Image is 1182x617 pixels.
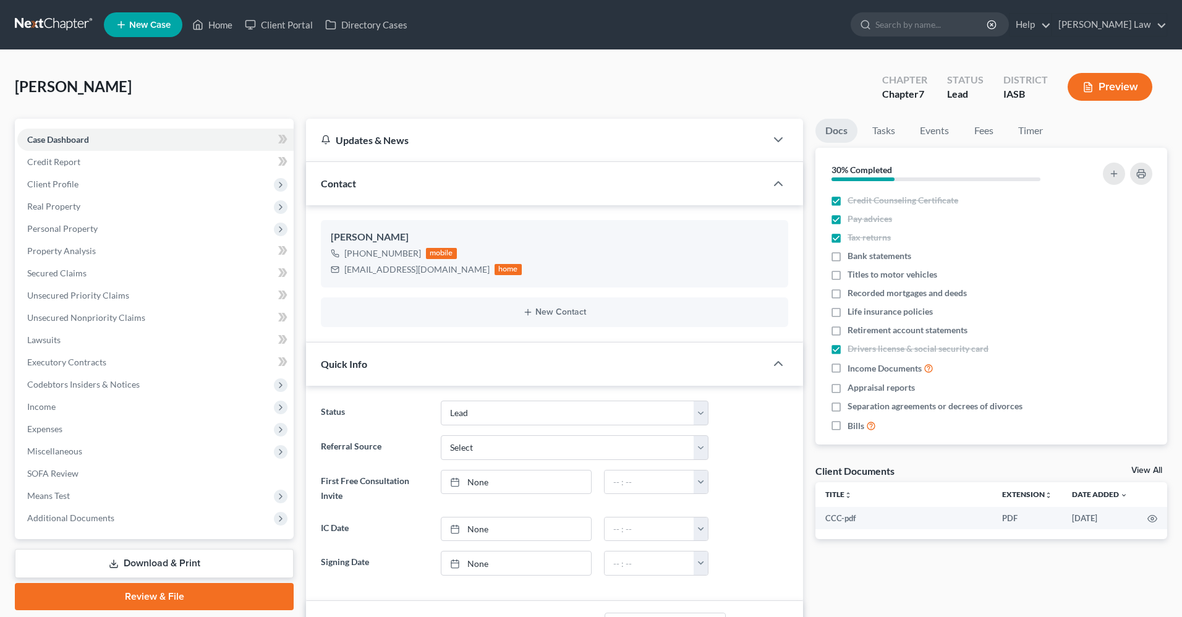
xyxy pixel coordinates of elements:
[947,73,984,87] div: Status
[910,119,959,143] a: Events
[331,230,778,245] div: [PERSON_NAME]
[1062,507,1137,529] td: [DATE]
[319,14,414,36] a: Directory Cases
[27,490,70,501] span: Means Test
[862,119,905,143] a: Tasks
[186,14,239,36] a: Home
[27,156,80,167] span: Credit Report
[875,13,989,36] input: Search by name...
[848,343,989,355] span: Drivers license & social security card
[848,381,915,394] span: Appraisal reports
[844,491,852,499] i: unfold_more
[344,263,490,276] div: [EMAIL_ADDRESS][DOMAIN_NAME]
[17,462,294,485] a: SOFA Review
[848,400,1023,412] span: Separation agreements or decrees of divorces
[27,334,61,345] span: Lawsuits
[426,248,457,259] div: mobile
[605,551,694,575] input: -- : --
[321,134,751,147] div: Updates & News
[1003,87,1048,101] div: IASB
[605,517,694,541] input: -- : --
[815,119,857,143] a: Docs
[1068,73,1152,101] button: Preview
[27,423,62,434] span: Expenses
[315,435,435,460] label: Referral Source
[27,312,145,323] span: Unsecured Nonpriority Claims
[1008,119,1053,143] a: Timer
[27,179,79,189] span: Client Profile
[15,77,132,95] span: [PERSON_NAME]
[815,464,895,477] div: Client Documents
[848,231,891,244] span: Tax returns
[495,264,522,275] div: home
[315,551,435,576] label: Signing Date
[331,307,778,317] button: New Contact
[27,223,98,234] span: Personal Property
[27,468,79,479] span: SOFA Review
[605,470,694,494] input: -- : --
[441,517,591,541] a: None
[321,358,367,370] span: Quick Info
[321,177,356,189] span: Contact
[315,401,435,425] label: Status
[15,549,294,578] a: Download & Print
[441,551,591,575] a: None
[17,351,294,373] a: Executory Contracts
[129,20,171,30] span: New Case
[17,329,294,351] a: Lawsuits
[848,268,937,281] span: Titles to motor vehicles
[848,213,892,225] span: Pay advices
[848,362,922,375] span: Income Documents
[27,245,96,256] span: Property Analysis
[848,287,967,299] span: Recorded mortgages and deeds
[27,513,114,523] span: Additional Documents
[315,470,435,507] label: First Free Consultation Invite
[825,490,852,499] a: Titleunfold_more
[848,420,864,432] span: Bills
[848,250,911,262] span: Bank statements
[1045,491,1052,499] i: unfold_more
[27,290,129,300] span: Unsecured Priority Claims
[441,470,591,494] a: None
[17,129,294,151] a: Case Dashboard
[344,247,421,260] div: [PHONE_NUMBER]
[919,88,924,100] span: 7
[882,87,927,101] div: Chapter
[848,194,958,206] span: Credit Counseling Certificate
[992,507,1062,529] td: PDF
[17,240,294,262] a: Property Analysis
[27,357,106,367] span: Executory Contracts
[239,14,319,36] a: Client Portal
[882,73,927,87] div: Chapter
[1072,490,1128,499] a: Date Added expand_more
[1003,73,1048,87] div: District
[1120,491,1128,499] i: expand_more
[1010,14,1051,36] a: Help
[27,379,140,389] span: Codebtors Insiders & Notices
[17,284,294,307] a: Unsecured Priority Claims
[947,87,984,101] div: Lead
[27,134,89,145] span: Case Dashboard
[1002,490,1052,499] a: Extensionunfold_more
[1131,466,1162,475] a: View All
[17,307,294,329] a: Unsecured Nonpriority Claims
[831,164,892,175] strong: 30% Completed
[964,119,1003,143] a: Fees
[27,401,56,412] span: Income
[15,583,294,610] a: Review & File
[815,507,992,529] td: CCC-pdf
[27,201,80,211] span: Real Property
[315,517,435,542] label: IC Date
[27,446,82,456] span: Miscellaneous
[17,262,294,284] a: Secured Claims
[848,324,967,336] span: Retirement account statements
[27,268,87,278] span: Secured Claims
[17,151,294,173] a: Credit Report
[848,305,933,318] span: Life insurance policies
[1052,14,1167,36] a: [PERSON_NAME] Law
